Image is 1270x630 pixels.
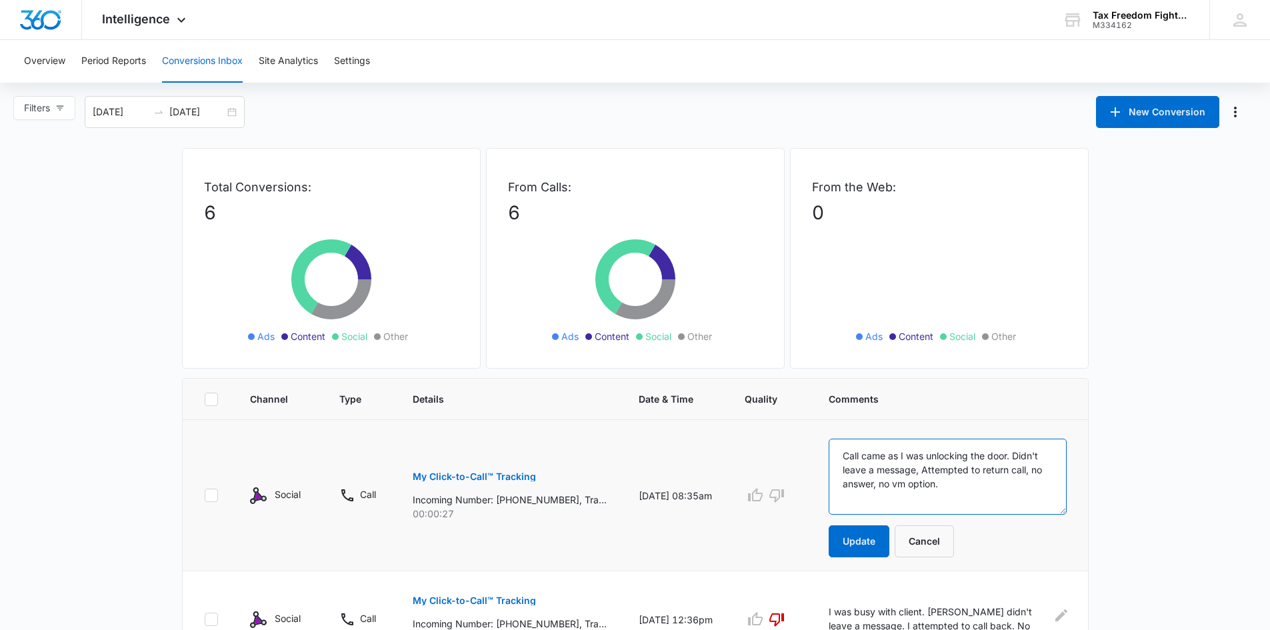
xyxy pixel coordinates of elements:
span: Intelligence [102,12,170,26]
p: 0 [812,199,1067,227]
button: Cancel [895,525,954,557]
div: account name [1093,10,1190,21]
span: Content [291,329,325,343]
button: Update [829,525,889,557]
span: Details [413,392,587,406]
button: Settings [334,40,370,83]
span: Social [341,329,367,343]
button: Manage Numbers [1225,101,1246,123]
span: Social [949,329,975,343]
button: New Conversion [1096,96,1219,128]
td: [DATE] 08:35am [623,420,729,571]
input: End date [169,105,225,119]
button: Edit Comments [1056,605,1067,626]
p: Total Conversions: [204,178,459,196]
p: 6 [508,199,763,227]
p: My Click-to-Call™ Tracking [413,472,536,481]
span: Type [339,392,361,406]
span: Date & Time [639,392,693,406]
button: My Click-to-Call™ Tracking [413,461,536,493]
p: Call [360,611,376,625]
span: to [153,107,164,117]
span: Other [383,329,408,343]
span: Comments [829,392,1047,406]
span: Filters [24,101,50,115]
input: Start date [93,105,148,119]
div: account id [1093,21,1190,30]
textarea: Call came as I was unlocking the door. Didn't leave a message, Attempted to return call, no answe... [829,439,1066,515]
p: Social [275,487,301,501]
span: Channel [250,392,289,406]
p: Social [275,611,301,625]
span: swap-right [153,107,164,117]
span: Content [899,329,933,343]
button: Period Reports [81,40,146,83]
span: Social [645,329,671,343]
span: Other [687,329,712,343]
span: Content [595,329,629,343]
button: Conversions Inbox [162,40,243,83]
span: Ads [257,329,275,343]
p: From Calls: [508,178,763,196]
span: Quality [745,392,777,406]
button: Overview [24,40,65,83]
span: Ads [561,329,579,343]
button: Site Analytics [259,40,318,83]
button: My Click-to-Call™ Tracking [413,585,536,617]
p: My Click-to-Call™ Tracking [413,596,536,605]
p: Incoming Number: [PHONE_NUMBER], Tracking Number: [PHONE_NUMBER], Ring To: [PHONE_NUMBER], Caller... [413,493,607,507]
p: From the Web: [812,178,1067,196]
p: Call [360,487,376,501]
p: 00:00:27 [413,507,607,521]
span: Other [991,329,1016,343]
span: Ads [865,329,883,343]
p: 6 [204,199,459,227]
button: Filters [13,96,75,120]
